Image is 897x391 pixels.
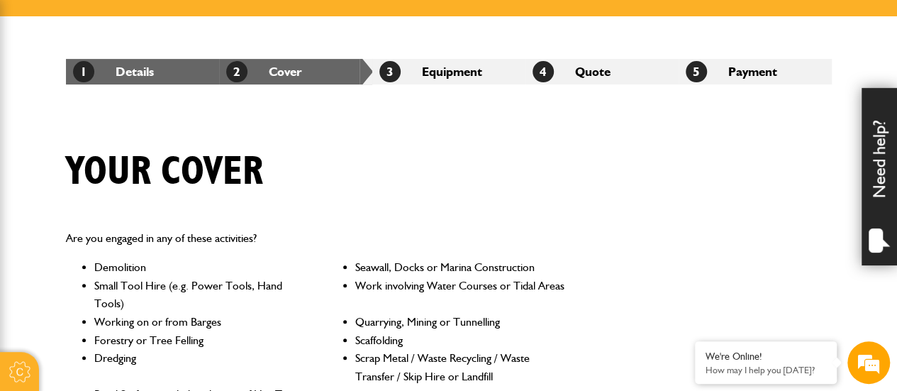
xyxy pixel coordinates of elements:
[706,365,826,375] p: How may I help you today?
[372,59,525,84] li: Equipment
[355,258,569,277] li: Seawall, Docks or Marina Construction
[379,61,401,82] span: 3
[73,61,94,82] span: 1
[355,313,569,331] li: Quarrying, Mining or Tunnelling
[219,59,372,84] li: Cover
[73,64,154,79] a: 1Details
[94,258,308,277] li: Demolition
[355,277,569,313] li: Work involving Water Courses or Tidal Areas
[355,349,569,385] li: Scrap Metal / Waste Recycling / Waste Transfer / Skip Hire or Landfill
[94,331,308,350] li: Forestry or Tree Felling
[355,331,569,350] li: Scaffolding
[679,59,832,84] li: Payment
[533,61,554,82] span: 4
[94,349,308,385] li: Dredging
[94,277,308,313] li: Small Tool Hire (e.g. Power Tools, Hand Tools)
[862,88,897,265] div: Need help?
[226,61,247,82] span: 2
[686,61,707,82] span: 5
[706,351,826,363] div: We're Online!
[66,229,569,248] p: Are you engaged in any of these activities?
[525,59,679,84] li: Quote
[94,313,308,331] li: Working on or from Barges
[66,148,263,196] h1: Your cover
